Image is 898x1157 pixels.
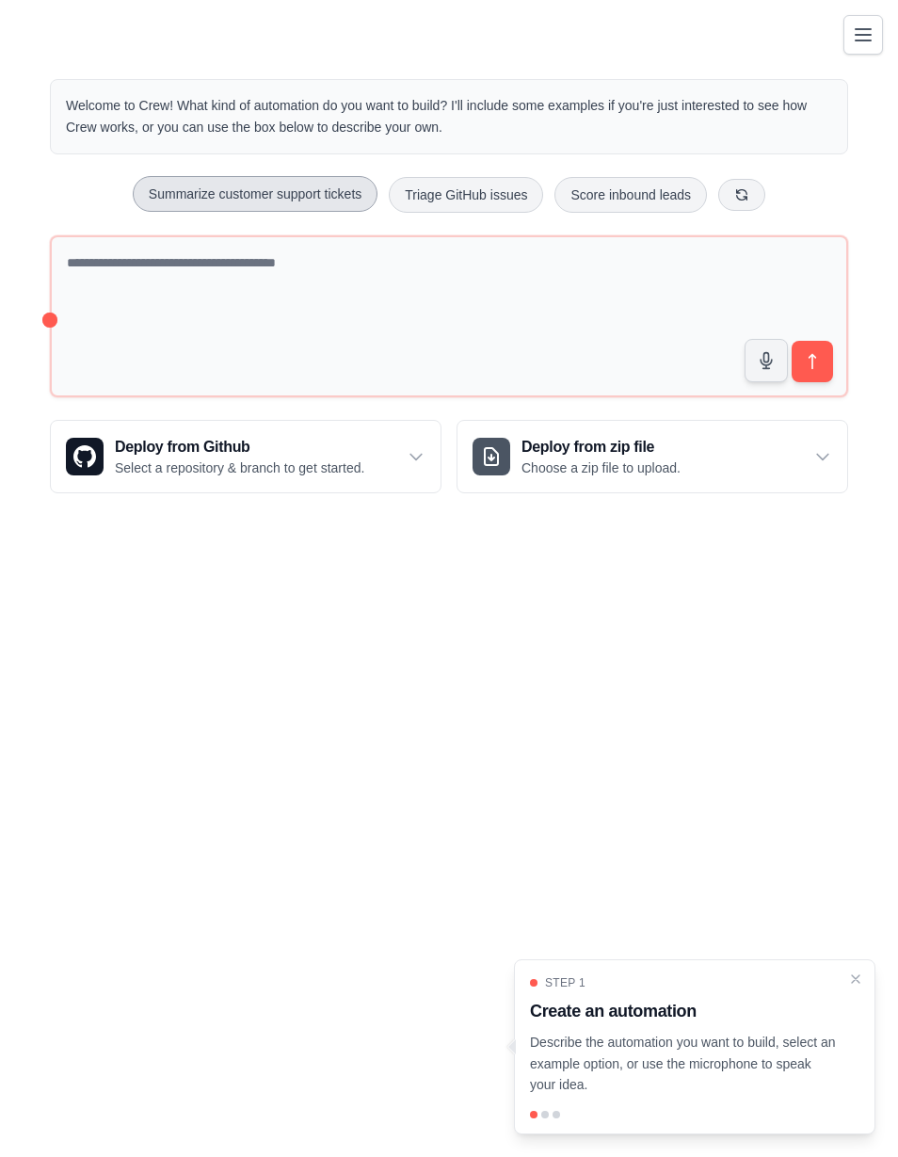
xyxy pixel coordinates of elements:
h3: Deploy from Github [115,436,364,458]
span: Step 1 [545,975,585,990]
button: Summarize customer support tickets [133,176,377,212]
button: Toggle navigation [843,15,883,55]
button: Score inbound leads [554,177,707,213]
p: Welcome to Crew! What kind of automation do you want to build? I'll include some examples if you'... [66,95,832,138]
h3: Create an automation [530,998,837,1024]
p: Choose a zip file to upload. [521,458,681,477]
button: Close walkthrough [848,972,863,987]
button: Triage GitHub issues [389,177,543,213]
h3: Deploy from zip file [521,436,681,458]
p: Select a repository & branch to get started. [115,458,364,477]
p: Describe the automation you want to build, select an example option, or use the microphone to spe... [530,1032,837,1096]
div: 聊天小工具 [804,1067,898,1157]
iframe: Chat Widget [804,1067,898,1157]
